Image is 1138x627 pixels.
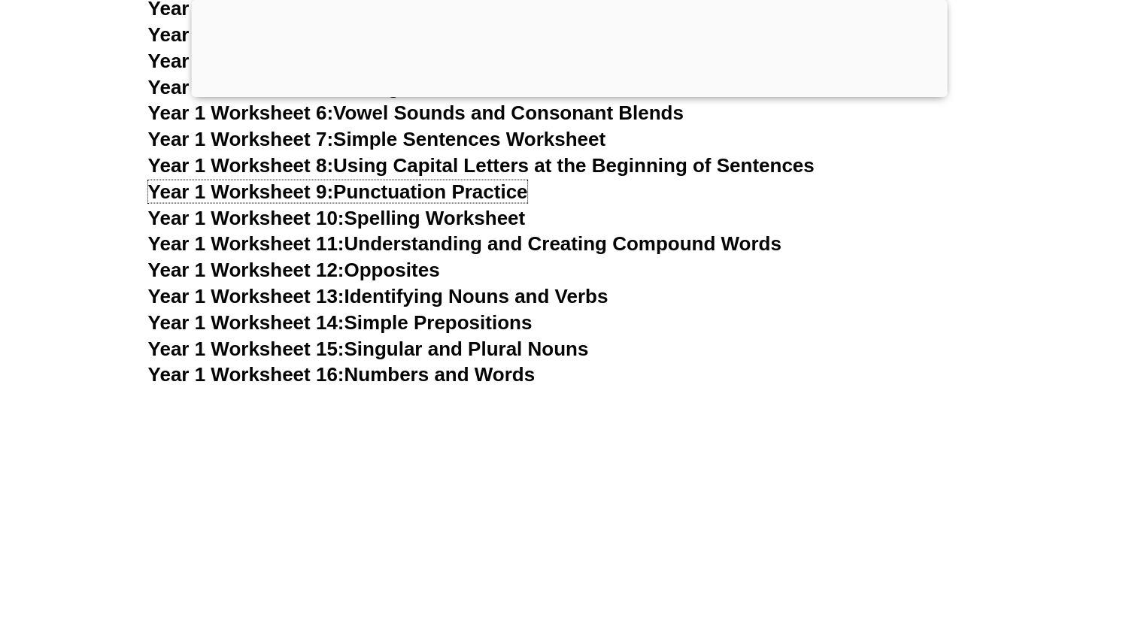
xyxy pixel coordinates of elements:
[148,180,334,203] span: Year 1 Worksheet 9:
[148,389,991,606] iframe: Advertisement
[148,180,528,203] a: Year 1 Worksheet 9:Punctuation Practice
[148,50,334,72] span: Year 1 Worksheet 4:
[148,232,781,255] a: Year 1 Worksheet 11:Understanding and Creating Compound Words
[148,338,344,360] span: Year 1 Worksheet 15:
[148,128,334,150] span: Year 1 Worksheet 7:
[148,50,506,72] a: Year 1 Worksheet 4:Beginning Sounds
[148,311,344,334] span: Year 1 Worksheet 14:
[148,232,344,255] span: Year 1 Worksheet 11:
[148,259,440,281] a: Year 1 Worksheet 12:Opposites
[148,76,334,98] span: Year 1 Worksheet 5:
[148,128,606,150] a: Year 1 Worksheet 7:Simple Sentences Worksheet
[148,154,334,177] span: Year 1 Worksheet 8:
[148,207,526,229] a: Year 1 Worksheet 10:Spelling Worksheet
[148,338,589,360] a: Year 1 Worksheet 15:Singular and Plural Nouns
[148,311,533,334] a: Year 1 Worksheet 14:Simple Prepositions
[148,259,344,281] span: Year 1 Worksheet 12:
[148,363,536,386] a: Year 1 Worksheet 16:Numbers and Words
[148,101,334,124] span: Year 1 Worksheet 6:
[148,285,344,307] span: Year 1 Worksheet 13:
[148,207,344,229] span: Year 1 Worksheet 10:
[148,285,608,307] a: Year 1 Worksheet 13:Identifying Nouns and Verbs
[888,458,1138,627] div: Chat-Widget
[148,363,344,386] span: Year 1 Worksheet 16:
[148,23,334,46] span: Year 1 Worksheet 3:
[148,101,684,124] a: Year 1 Worksheet 6:Vowel Sounds and Consonant Blends
[148,23,483,46] a: Year 1 Worksheet 3:Rhyming Words
[148,76,477,98] a: Year 1 Worksheet 5:Ending Sounds
[888,458,1138,627] iframe: Chat Widget
[148,154,815,177] a: Year 1 Worksheet 8:Using Capital Letters at the Beginning of Sentences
